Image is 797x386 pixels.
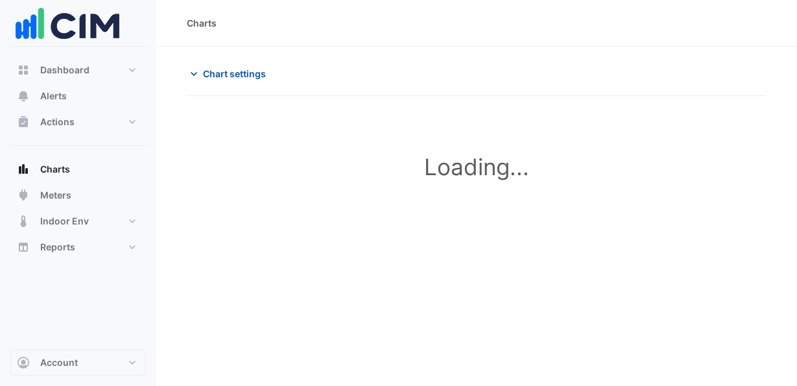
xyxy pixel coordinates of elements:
span: Alerts [40,90,67,103]
app-icon: Actions [17,115,30,128]
app-icon: Dashboard [17,64,30,77]
button: Account [10,350,145,376]
button: Actions [10,109,145,135]
app-icon: Reports [17,241,30,254]
app-icon: Indoor Env [17,215,30,228]
button: Alerts [10,83,145,109]
img: Company Logo [16,1,119,46]
button: Dashboard [10,57,145,83]
app-icon: Meters [17,189,30,202]
button: Charts [10,156,145,182]
button: Meters [10,182,145,208]
span: Indoor Env [40,215,89,228]
button: Reports [10,234,145,260]
h1: Loading... [215,153,737,180]
span: Dashboard [40,64,89,77]
span: Actions [40,115,75,128]
button: Chart settings [187,62,274,85]
app-icon: Charts [17,163,30,176]
app-icon: Alerts [17,90,30,103]
span: Charts [40,163,70,176]
span: Account [40,356,78,369]
span: Meters [40,189,71,202]
span: Chart settings [203,67,266,80]
button: Indoor Env [10,208,145,234]
span: Reports [40,241,75,254]
div: Charts [187,16,217,30]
